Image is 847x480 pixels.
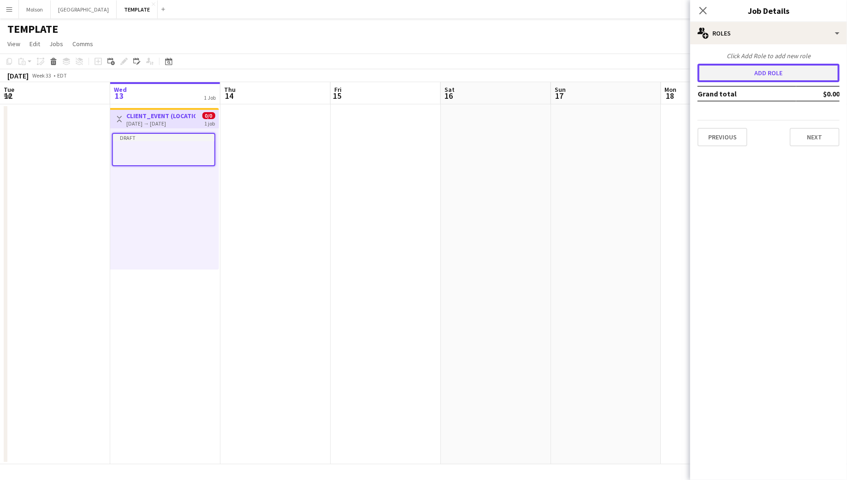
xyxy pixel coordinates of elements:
[224,85,236,94] span: Thu
[690,22,847,44] div: Roles
[205,119,215,127] div: 1 job
[553,90,566,101] span: 17
[698,52,840,60] div: Click Add Role to add new role
[69,38,97,50] a: Comms
[51,0,117,18] button: [GEOGRAPHIC_DATA]
[443,90,455,101] span: 16
[26,38,44,50] a: Edit
[113,134,214,141] div: Draft
[114,85,127,94] span: Wed
[4,38,24,50] a: View
[698,128,747,146] button: Previous
[112,133,215,166] app-job-card: Draft
[555,85,566,94] span: Sun
[204,94,216,101] div: 1 Job
[796,86,840,101] td: $0.00
[333,90,342,101] span: 15
[30,40,40,48] span: Edit
[7,71,29,80] div: [DATE]
[7,40,20,48] span: View
[57,72,67,79] div: EDT
[690,5,847,17] h3: Job Details
[444,85,455,94] span: Sat
[202,112,215,119] span: 0/0
[127,120,195,127] div: [DATE] → [DATE]
[665,85,677,94] span: Mon
[72,40,93,48] span: Comms
[663,90,677,101] span: 18
[113,90,127,101] span: 13
[4,85,14,94] span: Tue
[49,40,63,48] span: Jobs
[7,22,58,36] h1: TEMPLATE
[790,128,840,146] button: Next
[698,64,840,82] button: Add role
[30,72,53,79] span: Week 33
[698,86,796,101] td: Grand total
[127,112,195,120] h3: CLIENT_EVENT (LOCATION)
[46,38,67,50] a: Jobs
[2,90,14,101] span: 12
[334,85,342,94] span: Fri
[19,0,51,18] button: Molson
[117,0,158,18] button: TEMPLATE
[223,90,236,101] span: 14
